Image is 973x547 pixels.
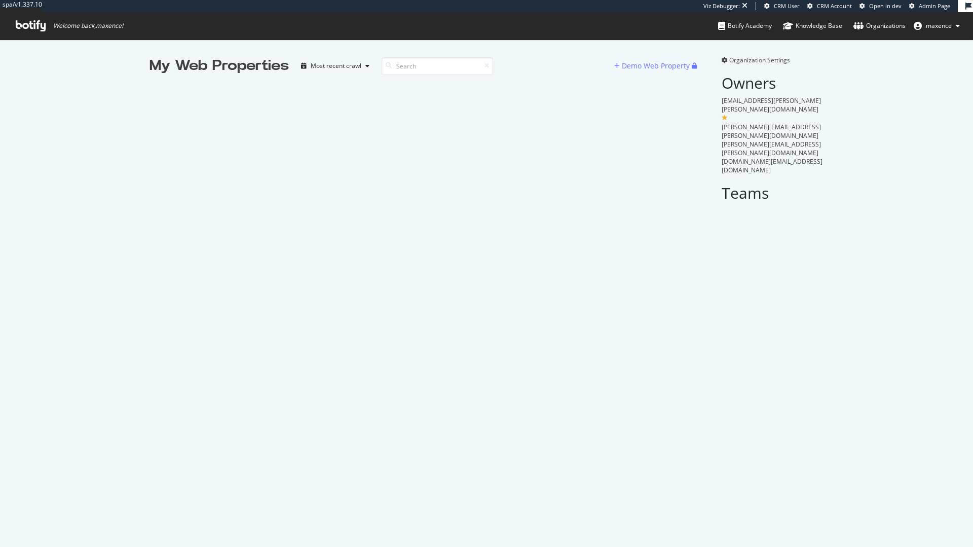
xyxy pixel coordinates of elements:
span: Welcome back, maxence ! [53,22,123,30]
span: [PERSON_NAME][EMAIL_ADDRESS][PERSON_NAME][DOMAIN_NAME] [722,123,821,140]
span: CRM User [774,2,800,10]
button: Demo Web Property [614,58,692,74]
span: Organization Settings [729,56,790,64]
a: Admin Page [909,2,950,10]
input: Search [382,57,493,75]
span: CRM Account [817,2,852,10]
div: Knowledge Base [783,21,842,31]
span: [EMAIL_ADDRESS][PERSON_NAME][PERSON_NAME][DOMAIN_NAME] [722,96,821,114]
a: Knowledge Base [783,12,842,40]
span: Open in dev [869,2,902,10]
div: Demo Web Property [622,61,690,71]
div: Organizations [853,21,906,31]
button: Most recent crawl [297,58,373,74]
div: My Web Properties [149,56,289,76]
a: CRM Account [807,2,852,10]
div: Most recent crawl [311,63,361,69]
button: maxence [906,18,968,34]
span: [PERSON_NAME][EMAIL_ADDRESS][PERSON_NAME][DOMAIN_NAME] [722,140,821,157]
div: Viz Debugger: [703,2,740,10]
a: Botify Academy [718,12,772,40]
span: Admin Page [919,2,950,10]
span: [DOMAIN_NAME][EMAIL_ADDRESS][DOMAIN_NAME] [722,157,822,174]
a: CRM User [764,2,800,10]
span: maxence [926,21,952,30]
a: Demo Web Property [614,61,692,70]
h2: Teams [722,185,824,201]
div: Botify Academy [718,21,772,31]
a: Open in dev [859,2,902,10]
a: Organizations [853,12,906,40]
h2: Owners [722,75,824,91]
